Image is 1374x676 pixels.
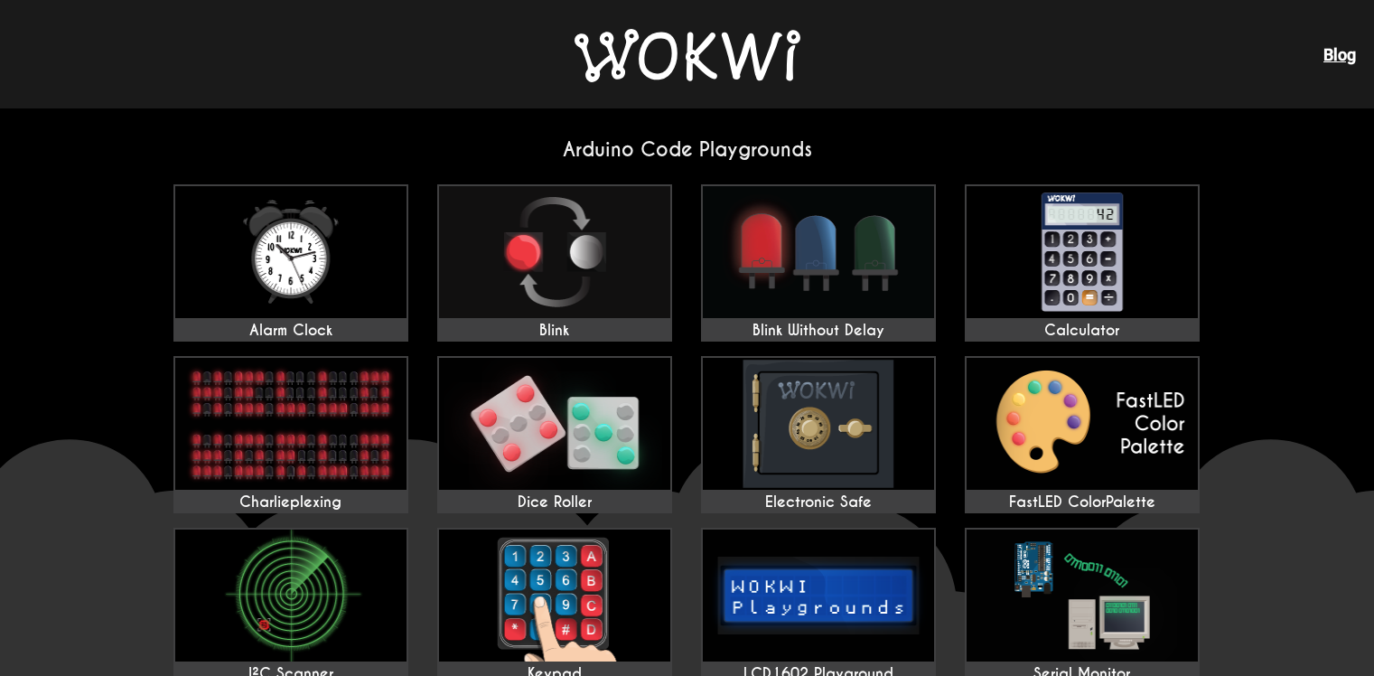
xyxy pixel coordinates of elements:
div: Blink [439,322,670,340]
img: Charlieplexing [175,358,407,490]
a: Electronic Safe [701,356,936,513]
div: Electronic Safe [703,493,934,512]
div: Dice Roller [439,493,670,512]
a: Blink [437,184,672,342]
img: Blink Without Delay [703,186,934,318]
a: Dice Roller [437,356,672,513]
img: Alarm Clock [175,186,407,318]
div: FastLED ColorPalette [967,493,1198,512]
a: Charlieplexing [173,356,408,513]
div: Charlieplexing [175,493,407,512]
img: Serial Monitor [967,530,1198,662]
img: I²C Scanner [175,530,407,662]
div: Calculator [967,322,1198,340]
img: Blink [439,186,670,318]
img: LCD1602 Playground [703,530,934,662]
a: Blink Without Delay [701,184,936,342]
div: Blink Without Delay [703,322,934,340]
img: FastLED ColorPalette [967,358,1198,490]
a: Calculator [965,184,1200,342]
h2: Arduino Code Playgrounds [159,137,1216,162]
div: Alarm Clock [175,322,407,340]
img: Calculator [967,186,1198,318]
a: FastLED ColorPalette [965,356,1200,513]
img: Keypad [439,530,670,662]
img: Dice Roller [439,358,670,490]
img: Wokwi [575,29,800,82]
a: Blog [1323,45,1356,64]
img: Electronic Safe [703,358,934,490]
a: Alarm Clock [173,184,408,342]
